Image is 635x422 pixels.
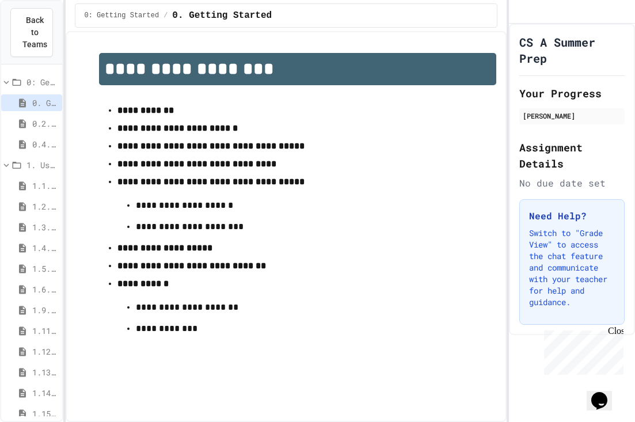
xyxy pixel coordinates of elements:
div: [PERSON_NAME] [523,111,621,121]
span: 0.2. About the AP CSA Exam [32,117,58,130]
span: 1. Using Objects and Methods [26,159,58,171]
span: / [163,11,168,20]
span: 1.2. Variables and Data Types [32,200,58,212]
span: 0: Getting Started [26,76,58,88]
h3: Need Help? [529,209,615,223]
span: 1.5. Casting and Ranges of Values [32,263,58,275]
p: Switch to "Grade View" to access the chat feature and communicate with your teacher for help and ... [529,227,615,308]
span: 0: Getting Started [85,11,159,20]
div: No due date set [519,176,625,190]
span: 1.15. Strings [32,408,58,420]
span: Back to Teams [22,14,47,51]
iframe: chat widget [587,376,623,410]
span: 1.13. Creating and Initializing Objects: Constructors [32,366,58,378]
span: 0.4. Java Development Environments [32,138,58,150]
span: 1.9. Method Signatures [32,304,58,316]
span: 1.12. Objects - Instances of Classes [32,345,58,358]
iframe: chat widget [539,326,623,375]
span: 1.1. Introduction to Algorithms, Programming, and Compilers [32,180,58,192]
span: 1.4. Assignment and Input [32,242,58,254]
span: 1.6. Compound Assignment Operators [32,283,58,295]
h2: Your Progress [519,85,625,101]
span: 1.11. Using the Math Class [32,325,58,337]
h1: CS A Summer Prep [519,34,625,66]
div: Chat with us now!Close [5,5,79,73]
span: 1.3. Expressions and Output [New] [32,221,58,233]
span: 1.14. Calling Instance Methods [32,387,58,399]
span: 0. Getting Started [172,9,272,22]
span: 0. Getting Started [32,97,58,109]
h2: Assignment Details [519,139,625,172]
button: Back to Teams [10,8,53,57]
